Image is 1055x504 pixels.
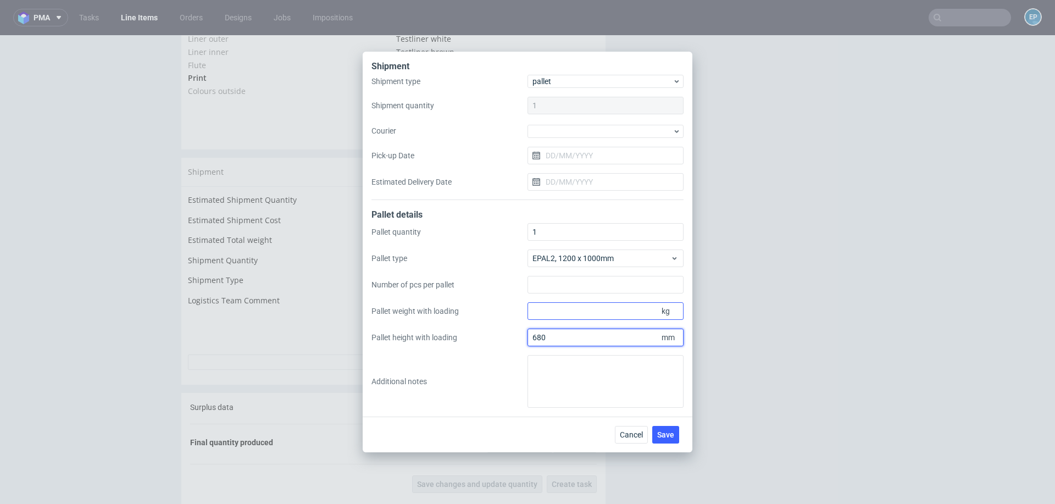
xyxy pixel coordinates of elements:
[188,239,389,259] td: Shipment Type
[389,198,599,219] td: 37.4 kg
[371,332,527,343] label: Pallet height with loading
[188,259,389,284] td: Logistics Team Comment
[652,426,679,444] button: Save
[659,330,681,345] span: mm
[181,123,606,151] div: Shipment
[527,147,684,164] input: DD/MM/YYYY
[396,51,415,61] span: black
[371,150,527,161] label: Pick-up Date
[540,287,599,303] button: Update
[526,129,599,145] button: Manage shipments
[371,176,527,187] label: Estimated Delivery Date
[396,12,454,22] span: Testliner brown
[190,403,273,412] span: Final quantity produced
[190,368,234,376] span: Surplus data
[659,303,681,319] span: kg
[188,49,393,63] td: Colours outside
[188,219,389,239] td: Shipment Quantity
[389,239,599,259] td: package
[371,60,684,75] div: Shipment
[389,158,599,179] td: 3 packages
[396,25,401,35] span: E
[188,36,393,49] td: Print
[527,173,684,191] input: DD/MM/YYYY
[371,279,527,290] label: Number of pcs per pallet
[657,431,674,439] span: Save
[371,306,527,317] label: Pallet weight with loading
[188,24,393,37] td: Flute
[188,179,389,199] td: Estimated Shipment Cost
[558,403,585,414] span: units
[188,10,393,24] td: Liner inner
[467,69,533,93] a: Download PDF
[371,125,527,136] label: Courier
[371,376,527,387] label: Additional notes
[371,253,527,264] label: Pallet type
[188,319,599,335] button: Showdetails
[389,179,599,199] td: 260.01 PLN
[371,76,527,87] label: Shipment type
[615,426,648,444] button: Cancel
[188,198,389,219] td: Estimated Total weight
[188,158,389,179] td: Estimated Shipment Quantity
[620,431,643,439] span: Cancel
[532,76,673,87] span: pallet
[371,100,527,111] label: Shipment quantity
[371,226,527,237] label: Pallet quantity
[389,219,599,239] td: 3
[532,253,670,264] span: EPAL2, 1200 x 1000mm
[371,209,684,223] div: Pallet details
[533,73,592,88] button: Send to VMA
